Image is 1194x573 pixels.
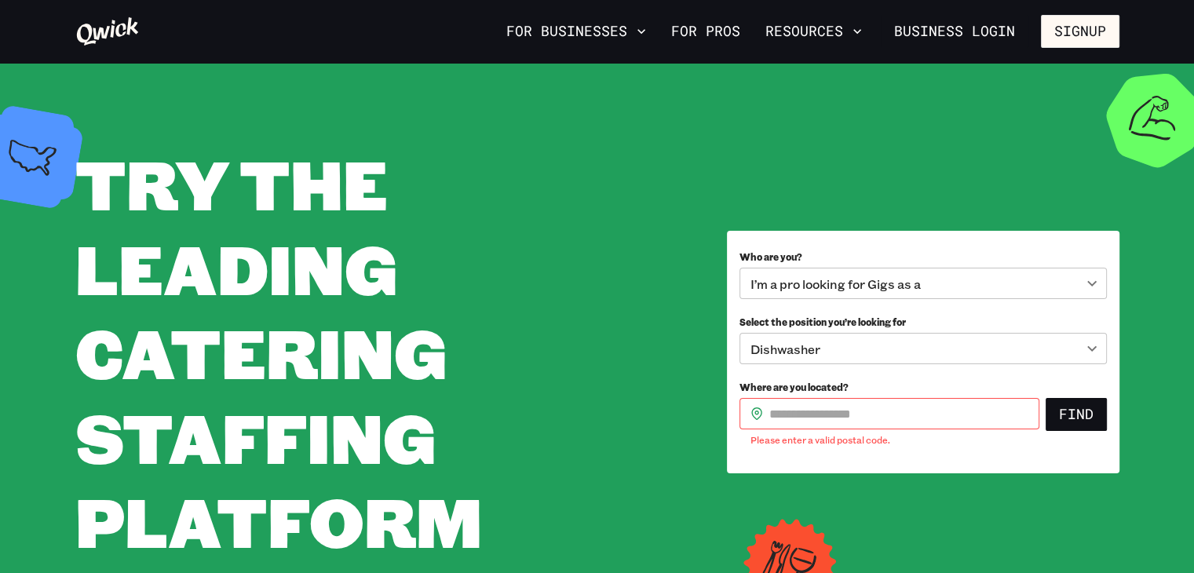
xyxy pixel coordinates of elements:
a: For Pros [665,18,747,45]
span: Who are you? [739,250,802,263]
button: Signup [1041,15,1119,48]
span: Select the position you’re looking for [739,316,906,328]
div: I’m a pro looking for Gigs as a [739,268,1107,299]
button: Resources [759,18,868,45]
span: Where are you located? [739,381,849,393]
span: TRY THE LEADING CATERING STAFFING PLATFORM [75,138,482,566]
a: Business Login [881,15,1028,48]
p: Please enter a valid postal code. [750,432,1028,448]
button: For Businesses [500,18,652,45]
div: Dishwasher [739,333,1107,364]
button: Find [1046,398,1107,431]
